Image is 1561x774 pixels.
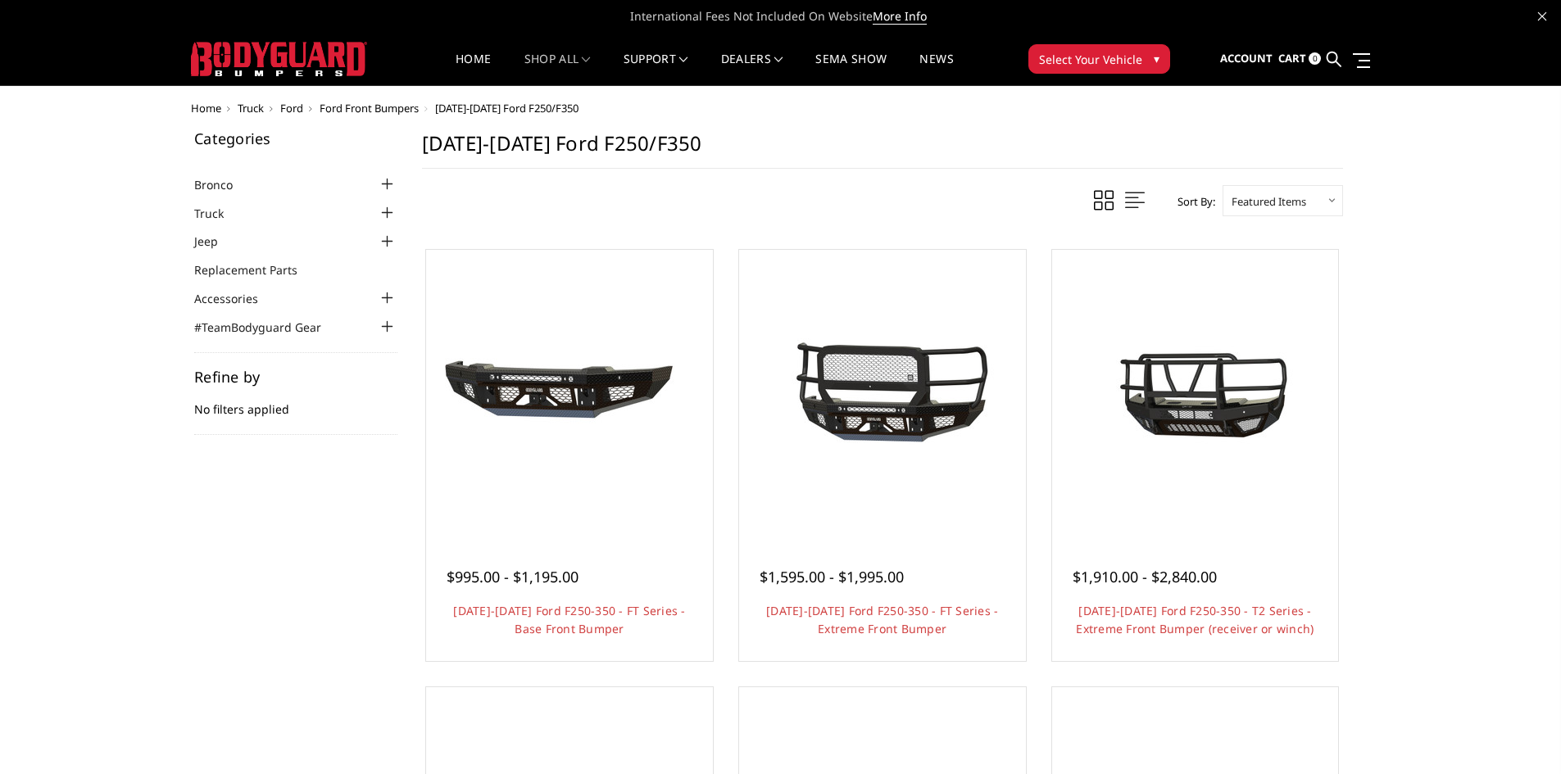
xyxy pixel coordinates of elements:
[194,369,397,435] div: No filters applied
[194,290,279,307] a: Accessories
[194,261,318,278] a: Replacement Parts
[1076,603,1314,636] a: [DATE]-[DATE] Ford F250-350 - T2 Series - Extreme Front Bumper (receiver or winch)
[815,53,887,85] a: SEMA Show
[1073,567,1217,586] span: $1,910.00 - $2,840.00
[1278,51,1306,66] span: Cart
[1309,52,1321,65] span: 0
[422,131,1343,169] h1: [DATE]-[DATE] Ford F250/F350
[760,567,904,586] span: $1,595.00 - $1,995.00
[1039,51,1142,68] span: Select Your Vehicle
[435,101,579,115] span: [DATE]-[DATE] Ford F250/F350
[194,131,397,146] h5: Categories
[191,101,221,115] a: Home
[194,205,244,222] a: Truck
[194,233,238,250] a: Jeep
[873,8,927,25] a: More Info
[238,101,264,115] a: Truck
[721,53,783,85] a: Dealers
[766,603,998,636] a: [DATE]-[DATE] Ford F250-350 - FT Series - Extreme Front Bumper
[430,254,709,532] a: 2023-2025 Ford F250-350 - FT Series - Base Front Bumper
[194,369,397,384] h5: Refine by
[1278,37,1321,81] a: Cart 0
[1056,254,1335,532] a: 2023-2025 Ford F250-350 - T2 Series - Extreme Front Bumper (receiver or winch) 2023-2025 Ford F25...
[1064,319,1326,466] img: 2023-2025 Ford F250-350 - T2 Series - Extreme Front Bumper (receiver or winch)
[624,53,688,85] a: Support
[191,42,367,76] img: BODYGUARD BUMPERS
[447,567,579,586] span: $995.00 - $1,195.00
[194,176,253,193] a: Bronco
[194,319,342,336] a: #TeamBodyguard Gear
[320,101,419,115] a: Ford Front Bumpers
[456,53,491,85] a: Home
[743,254,1022,532] a: 2023-2025 Ford F250-350 - FT Series - Extreme Front Bumper 2023-2025 Ford F250-350 - FT Series - ...
[280,101,303,115] a: Ford
[524,53,591,85] a: shop all
[1220,37,1273,81] a: Account
[438,332,701,455] img: 2023-2025 Ford F250-350 - FT Series - Base Front Bumper
[453,603,685,636] a: [DATE]-[DATE] Ford F250-350 - FT Series - Base Front Bumper
[1028,44,1170,74] button: Select Your Vehicle
[919,53,953,85] a: News
[1220,51,1273,66] span: Account
[1168,189,1215,214] label: Sort By:
[1154,50,1159,67] span: ▾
